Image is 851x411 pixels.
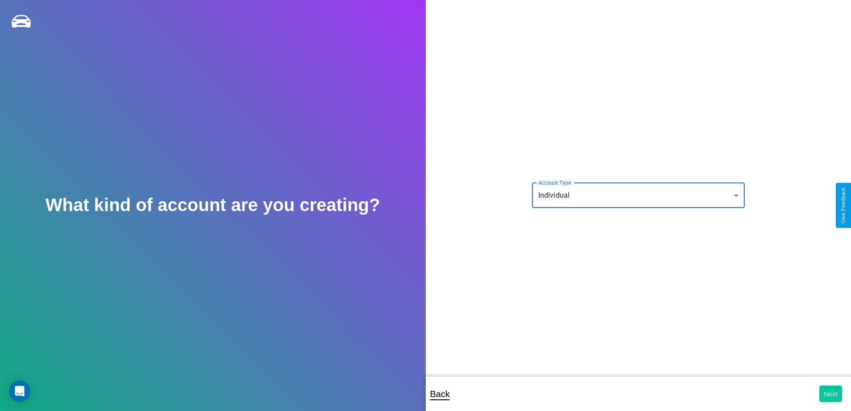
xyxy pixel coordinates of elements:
[46,195,380,215] h2: What kind of account are you creating?
[819,386,842,402] button: Next
[840,187,847,224] div: Give Feedback
[9,381,30,402] div: Open Intercom Messenger
[532,183,745,208] div: Individual
[538,179,571,186] label: Account Type
[430,386,450,402] p: Back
